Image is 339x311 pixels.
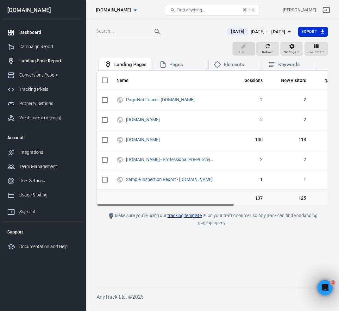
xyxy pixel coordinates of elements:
button: Export [298,27,328,37]
div: Elements [224,61,255,68]
a: Usage & billing [2,188,83,202]
a: Integrations [2,145,83,159]
a: Tracking Pixels [2,82,83,96]
span: New Visitors [273,78,306,84]
span: Find anything... [177,8,205,12]
span: Sessions [236,78,263,84]
div: [DOMAIN_NAME] [2,7,83,13]
a: Dashboard [2,25,83,40]
div: Account id: Z7eiIvhy [283,7,316,13]
span: 130 [236,137,263,143]
a: Conversions Report [2,68,83,82]
div: Webhooks (outgoing) [19,115,78,121]
button: Search [150,24,165,39]
div: Team Management [19,163,78,170]
span: Refresh [262,49,273,55]
svg: UTM & Web Traffic [116,156,123,164]
a: Sign out [319,3,334,18]
span: 125 [273,195,306,202]
a: [DOMAIN_NAME] [126,137,160,142]
div: ⌘ + K [243,8,254,12]
span: carinspector.io [96,6,131,14]
span: 1 [330,280,336,285]
span: 118 [273,137,306,143]
span: 2 [236,157,263,163]
div: Landing Pages [114,61,147,68]
a: User Settings [2,174,83,188]
div: Tracking Pixels [19,86,78,93]
div: Landing Page Report [19,58,78,64]
li: Support [2,224,83,239]
svg: UTM & Web Traffic [116,96,123,104]
div: Dashboard [19,29,78,36]
button: Settings [280,42,303,56]
svg: UTM & Web Traffic [116,176,123,183]
button: Refresh [256,42,279,56]
a: Sample Inspection Report - [DOMAIN_NAME] [126,177,213,182]
svg: UTM & Web Traffic [116,116,123,124]
input: Search... [97,28,147,36]
button: Columns [304,42,328,56]
a: [DOMAIN_NAME] - Professional Pre-Purchase Car Inspections [126,157,246,162]
a: Sign out [2,202,83,219]
a: Campaign Report [2,40,83,54]
div: scrollable content [97,71,328,207]
a: Page Not Found - [DOMAIN_NAME] [126,97,195,102]
div: Documentation and Help [19,243,78,250]
span: Name [116,78,129,84]
div: Conversions Report [19,72,78,78]
span: 2 [273,97,306,103]
span: Sessions [245,78,263,84]
li: Account [2,130,83,145]
div: [DATE] － [DATE] [251,28,286,36]
div: Usage & billing [19,192,78,198]
span: Settings [284,49,296,55]
a: Team Management [2,159,83,174]
span: 2 [236,117,263,123]
span: Name [116,78,137,84]
span: 2 [273,117,306,123]
div: Sign out [19,208,78,215]
span: New Visitors [281,78,306,84]
div: Property Settings [19,100,78,107]
button: [DATE][DATE] － [DATE] [222,27,298,37]
a: [DOMAIN_NAME] [126,117,160,122]
span: Columns [307,49,321,55]
div: Pages [169,61,201,68]
a: Property Settings [2,96,83,111]
div: Make sure you're using our on your traffic sources so AnyTrack can find your landing pages properly. [97,212,328,226]
a: tracking template [167,212,207,219]
button: Find anything...⌘ + K [165,5,260,16]
h6: AnyTrack Ltd. © 2025 [97,293,328,301]
div: User Settings [19,177,78,184]
span: 2 [273,157,306,163]
span: 137 [236,195,263,202]
div: Integrations [19,149,78,156]
a: Webhooks (outgoing) [2,111,83,125]
span: [DATE] [229,28,247,35]
a: Landing Page Report [2,54,83,68]
span: 1 [236,177,263,183]
span: 2 [236,97,263,103]
svg: UTM & Web Traffic [116,136,123,144]
iframe: Intercom live chat [317,280,333,295]
button: [DOMAIN_NAME] [93,4,139,16]
div: Keywords [278,61,310,68]
div: Campaign Report [19,43,78,50]
span: 1 [273,177,306,183]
